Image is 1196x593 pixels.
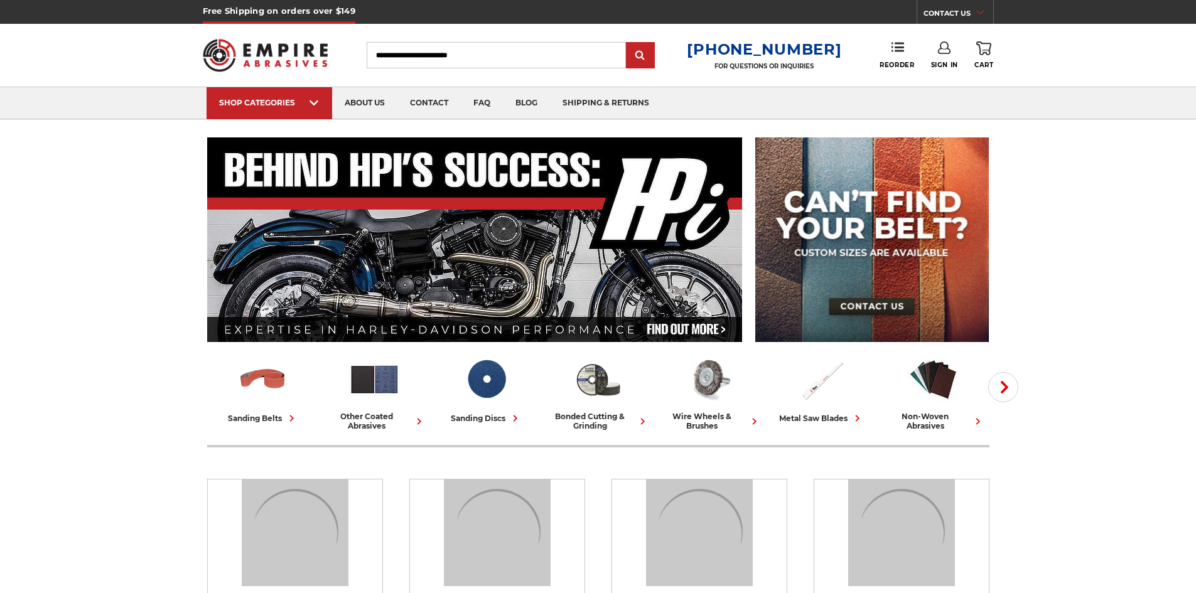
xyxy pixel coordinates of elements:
span: Cart [974,61,993,69]
a: about us [332,87,397,119]
img: promo banner for custom belts. [755,137,989,342]
a: CONTACT US [924,6,993,24]
div: bonded cutting & grinding [547,412,649,430]
img: Sanding Belts [242,479,348,586]
img: Non-woven Abrasives [907,353,959,405]
div: metal saw blades [779,412,864,425]
div: other coated abrasives [324,412,426,430]
a: metal saw blades [771,353,873,425]
img: Sanding Discs [460,353,512,405]
span: Reorder [880,61,914,69]
a: wire wheels & brushes [659,353,761,430]
img: Sanding Discs [646,479,753,586]
div: SHOP CATEGORIES [219,98,320,107]
a: sanding discs [436,353,537,425]
a: non-woven abrasives [883,353,984,430]
img: Sanding Belts [237,353,289,405]
a: blog [503,87,550,119]
a: [PHONE_NUMBER] [687,40,841,58]
div: non-woven abrasives [883,412,984,430]
img: Bonded Cutting & Grinding [848,479,955,586]
input: Submit [628,43,653,68]
a: bonded cutting & grinding [547,353,649,430]
a: Cart [974,41,993,69]
img: Other Coated Abrasives [348,353,401,405]
img: Banner for an interview featuring Horsepower Inc who makes Harley performance upgrades featured o... [207,137,743,342]
a: sanding belts [212,353,314,425]
a: other coated abrasives [324,353,426,430]
a: Reorder [880,41,914,68]
div: sanding discs [451,412,522,425]
a: faq [461,87,503,119]
span: Sign In [931,61,958,69]
img: Metal Saw Blades [795,353,848,405]
div: sanding belts [228,412,298,425]
button: Next [988,372,1018,402]
img: Wire Wheels & Brushes [684,353,736,405]
a: contact [397,87,461,119]
img: Empire Abrasives [203,31,328,80]
div: wire wheels & brushes [659,412,761,430]
p: FOR QUESTIONS OR INQUIRIES [687,62,841,70]
img: Bonded Cutting & Grinding [572,353,624,405]
img: Other Coated Abrasives [444,479,551,586]
a: shipping & returns [550,87,662,119]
